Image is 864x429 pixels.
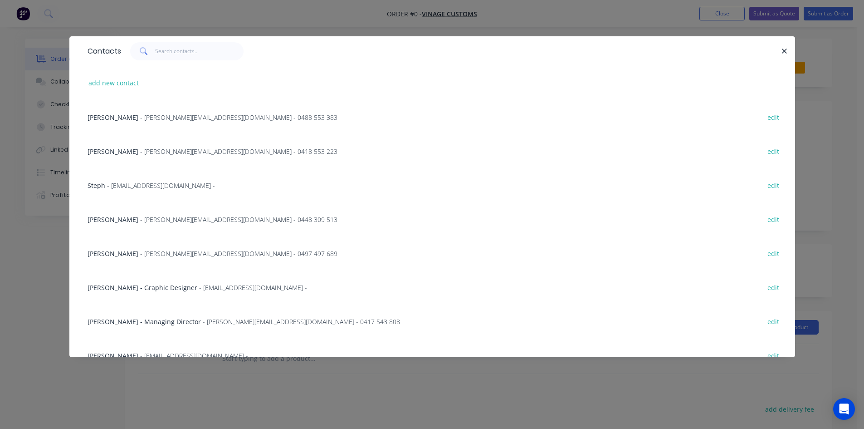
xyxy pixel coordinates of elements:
[140,147,337,156] span: - [PERSON_NAME][EMAIL_ADDRESS][DOMAIN_NAME] - 0418 553 223
[155,42,244,60] input: Search contacts...
[88,317,201,326] span: [PERSON_NAME] - Managing Director
[88,249,138,258] span: [PERSON_NAME]
[140,215,337,224] span: - [PERSON_NAME][EMAIL_ADDRESS][DOMAIN_NAME] - 0448 309 513
[763,349,784,361] button: edit
[88,283,197,292] span: [PERSON_NAME] - Graphic Designer
[763,145,784,157] button: edit
[140,249,337,258] span: - [PERSON_NAME][EMAIL_ADDRESS][DOMAIN_NAME] - 0497 497 689
[88,215,138,224] span: [PERSON_NAME]
[763,315,784,327] button: edit
[763,247,784,259] button: edit
[88,181,105,190] span: Steph
[140,351,248,360] span: - [EMAIL_ADDRESS][DOMAIN_NAME] -
[88,113,138,122] span: [PERSON_NAME]
[107,181,215,190] span: - [EMAIL_ADDRESS][DOMAIN_NAME] -
[88,351,138,360] span: [PERSON_NAME]
[84,77,144,89] button: add new contact
[83,37,121,66] div: Contacts
[140,113,337,122] span: - [PERSON_NAME][EMAIL_ADDRESS][DOMAIN_NAME] - 0488 553 383
[833,398,855,420] div: Open Intercom Messenger
[763,281,784,293] button: edit
[203,317,400,326] span: - [PERSON_NAME][EMAIL_ADDRESS][DOMAIN_NAME] - 0417 543 808
[763,213,784,225] button: edit
[199,283,307,292] span: - [EMAIL_ADDRESS][DOMAIN_NAME] -
[763,111,784,123] button: edit
[763,179,784,191] button: edit
[88,147,138,156] span: [PERSON_NAME]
